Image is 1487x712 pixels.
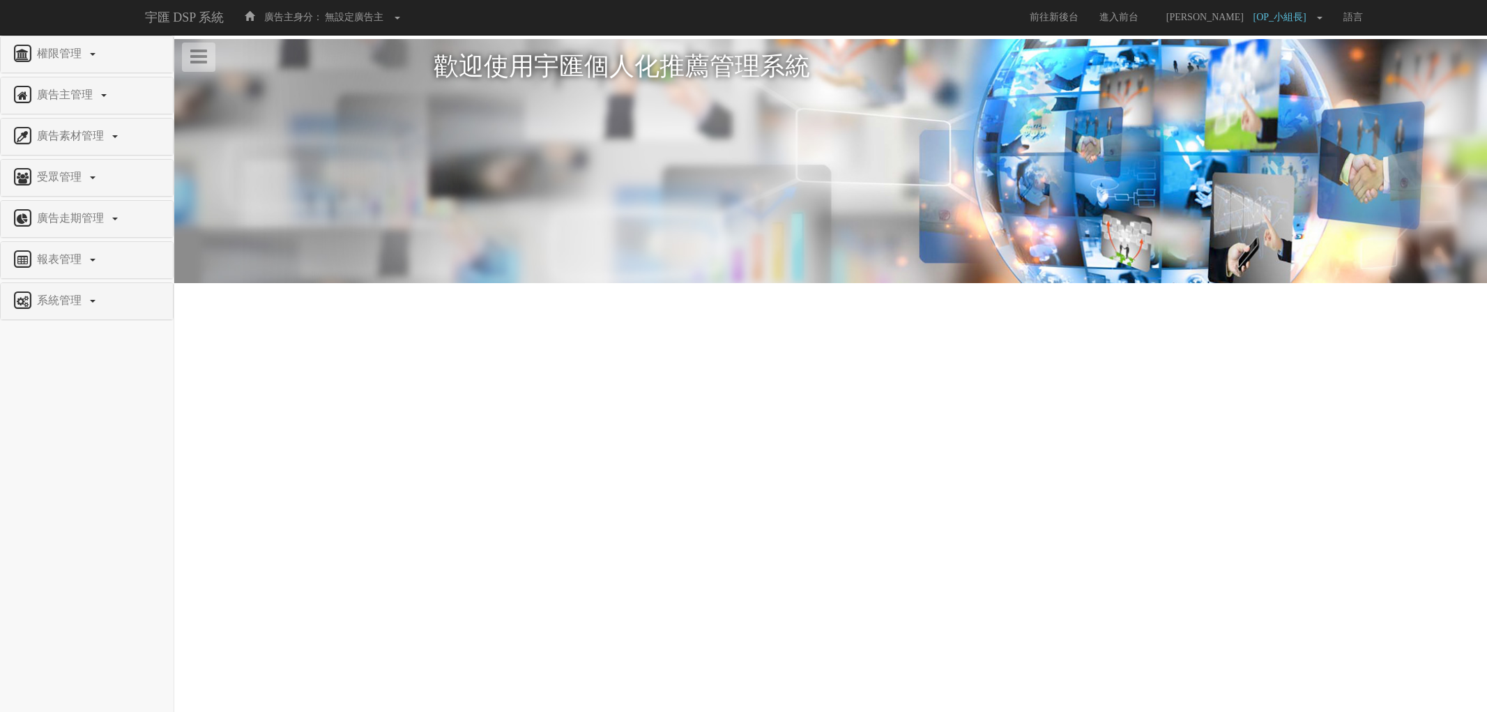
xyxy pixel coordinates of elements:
[11,290,162,312] a: 系統管理
[33,253,89,265] span: 報表管理
[434,53,1228,81] h1: 歡迎使用宇匯個人化推薦管理系統
[33,294,89,306] span: 系統管理
[33,130,111,142] span: 廣告素材管理
[325,12,383,22] span: 無設定廣告主
[1253,12,1313,22] span: [OP_小組長]
[11,84,162,107] a: 廣告主管理
[33,89,100,100] span: 廣告主管理
[11,249,162,271] a: 報表管理
[33,47,89,59] span: 權限管理
[11,208,162,230] a: 廣告走期管理
[1159,12,1251,22] span: [PERSON_NAME]
[11,43,162,66] a: 權限管理
[264,12,323,22] span: 廣告主身分：
[11,167,162,189] a: 受眾管理
[11,126,162,148] a: 廣告素材管理
[33,212,111,224] span: 廣告走期管理
[33,171,89,183] span: 受眾管理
